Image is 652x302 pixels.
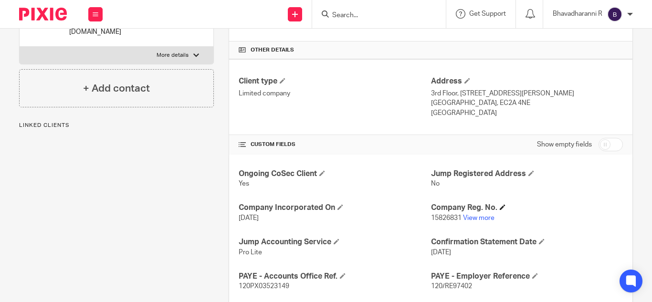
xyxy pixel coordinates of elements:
[553,9,602,19] p: Bhavadharanni R
[431,108,623,118] p: [GEOGRAPHIC_DATA]
[239,180,249,187] span: Yes
[239,215,259,221] span: [DATE]
[19,8,67,21] img: Pixie
[431,283,472,290] span: 120/RE97402
[607,7,622,22] img: svg%3E
[239,283,289,290] span: 120PX03523149
[251,46,294,54] span: Other details
[83,81,150,96] h4: + Add contact
[239,237,431,247] h4: Jump Accounting Service
[239,76,431,86] h4: Client type
[331,11,417,20] input: Search
[239,249,262,256] span: Pro Lite
[239,271,431,281] h4: PAYE - Accounts Office Ref.
[431,203,623,213] h4: Company Reg. No.
[431,89,623,98] p: 3rd Floor, [STREET_ADDRESS][PERSON_NAME]
[431,98,623,108] p: [GEOGRAPHIC_DATA], EC2A 4NE
[537,140,592,149] label: Show empty fields
[431,76,623,86] h4: Address
[239,169,431,179] h4: Ongoing CoSec Client
[239,89,431,98] p: Limited company
[431,237,623,247] h4: Confirmation Statement Date
[157,52,189,59] p: More details
[431,271,623,281] h4: PAYE - Employer Reference
[431,215,462,221] span: 15826831
[463,215,494,221] a: View more
[469,10,506,17] span: Get Support
[431,180,440,187] span: No
[239,203,431,213] h4: Company Incorporated On
[239,141,431,148] h4: CUSTOM FIELDS
[431,169,623,179] h4: Jump Registered Address
[431,249,451,256] span: [DATE]
[19,122,214,129] p: Linked clients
